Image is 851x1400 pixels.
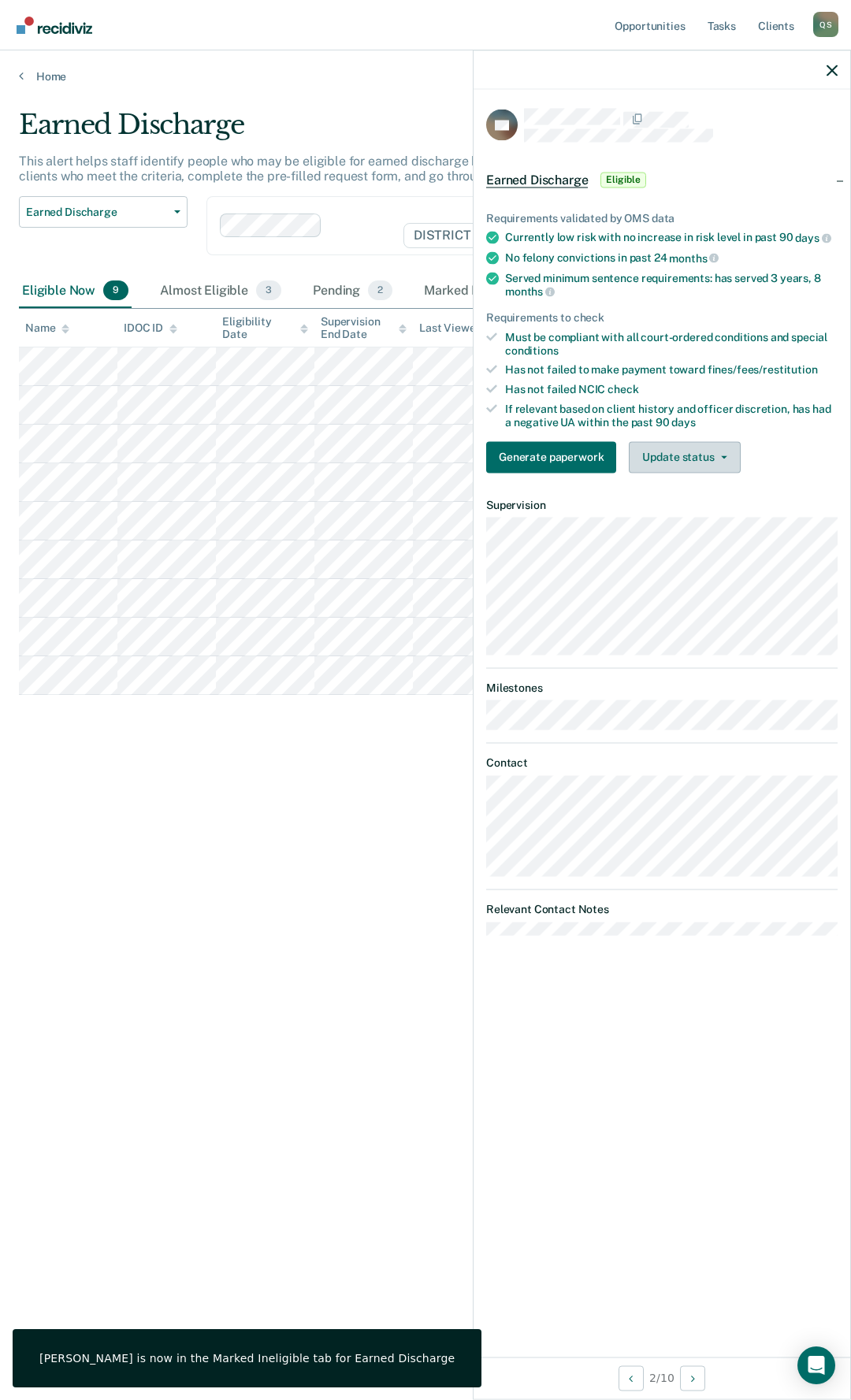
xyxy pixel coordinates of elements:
span: Eligible [600,172,645,188]
div: Eligibility Date [222,315,308,342]
div: Earned Discharge [19,109,785,154]
dt: Relevant Contact Notes [486,903,838,916]
div: Pending [310,274,396,309]
span: DISTRICT OFFICE 2, [GEOGRAPHIC_DATA] [403,223,686,248]
div: Requirements to check [486,310,838,324]
button: Update status [629,441,740,473]
div: Has not failed to make payment toward [505,363,838,377]
div: Earned DischargeEligible [474,154,850,205]
div: Almost Eligible [157,274,284,309]
span: 2 [368,280,392,301]
span: Earned Discharge [26,206,168,219]
div: Last Viewed [419,321,496,335]
div: Q S [813,12,838,37]
span: conditions [505,344,559,356]
div: Name [25,321,69,335]
div: IDOC ID [124,321,177,335]
button: Previous Opportunity [619,1365,644,1391]
div: [PERSON_NAME] is now in the Marked Ineligible tab for Earned Discharge [39,1351,455,1365]
div: Supervision End Date [321,315,407,342]
img: Recidiviz [17,17,92,34]
button: Next Opportunity [680,1365,705,1391]
div: No felony convictions in past 24 [505,251,838,265]
p: This alert helps staff identify people who may be eligible for earned discharge based on IDOC’s c... [19,154,756,184]
div: 2 / 10 [474,1357,850,1398]
div: Served minimum sentence requirements: has served 3 years, 8 [505,271,838,298]
div: Marked Ineligible [421,274,562,309]
span: months [505,285,555,298]
div: Must be compliant with all court-ordered conditions and special [505,330,838,357]
button: Profile dropdown button [813,12,838,37]
div: Open Intercom Messenger [797,1346,835,1384]
div: If relevant based on client history and officer discretion, has had a negative UA within the past 90 [505,402,838,429]
span: days [795,232,831,244]
div: Requirements validated by OMS data [486,211,838,225]
span: months [669,251,719,264]
div: Eligible Now [19,274,132,309]
dt: Milestones [486,681,838,694]
a: Navigate to form link [486,441,622,473]
dt: Supervision [486,498,838,511]
span: days [671,415,695,428]
a: Home [19,69,832,84]
dt: Contact [486,756,838,769]
span: check [608,383,638,395]
div: Currently low risk with no increase in risk level in past 90 [505,231,838,245]
span: Earned Discharge [486,172,588,188]
div: Has not failed NCIC [505,383,838,396]
span: 9 [103,280,128,301]
button: Generate paperwork [486,441,616,473]
span: 3 [256,280,281,301]
span: fines/fees/restitution [708,363,818,376]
